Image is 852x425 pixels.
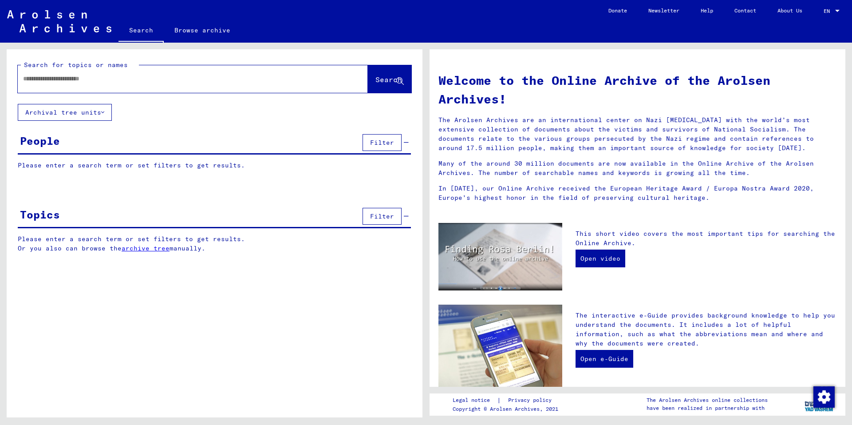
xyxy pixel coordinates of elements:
p: Please enter a search term or set filters to get results. [18,161,411,170]
p: Many of the around 30 million documents are now available in the Online Archive of the Arolsen Ar... [438,159,836,178]
a: archive tree [122,244,170,252]
mat-label: Search for topics or names [24,61,128,69]
div: | [453,396,562,405]
button: Archival tree units [18,104,112,121]
p: Please enter a search term or set filters to get results. Or you also can browse the manually. [18,234,411,253]
a: Open e-Guide [576,350,633,368]
p: The Arolsen Archives online collections [647,396,768,404]
img: yv_logo.png [803,393,836,415]
p: The interactive e-Guide provides background knowledge to help you understand the documents. It in... [576,311,836,348]
p: This short video covers the most important tips for searching the Online Archive. [576,229,836,248]
p: have been realized in partnership with [647,404,768,412]
div: Topics [20,207,60,222]
span: Filter [370,212,394,220]
span: Filter [370,139,394,147]
button: Filter [363,208,402,225]
p: In [DATE], our Online Archive received the European Heritage Award / Europa Nostra Award 2020, Eu... [438,184,836,203]
button: Filter [363,134,402,151]
h1: Welcome to the Online Archive of the Arolsen Archives! [438,71,836,108]
span: EN [824,8,833,14]
div: People [20,133,60,149]
a: Browse archive [164,20,241,41]
a: Legal notice [453,396,497,405]
p: The Arolsen Archives are an international center on Nazi [MEDICAL_DATA] with the world’s most ext... [438,115,836,153]
img: Arolsen_neg.svg [7,10,111,32]
img: eguide.jpg [438,305,562,387]
button: Search [368,65,411,93]
span: Search [375,75,402,84]
a: Open video [576,250,625,267]
img: video.jpg [438,223,562,290]
img: Change consent [813,386,835,408]
a: Search [118,20,164,43]
p: Copyright © Arolsen Archives, 2021 [453,405,562,413]
a: Privacy policy [501,396,562,405]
